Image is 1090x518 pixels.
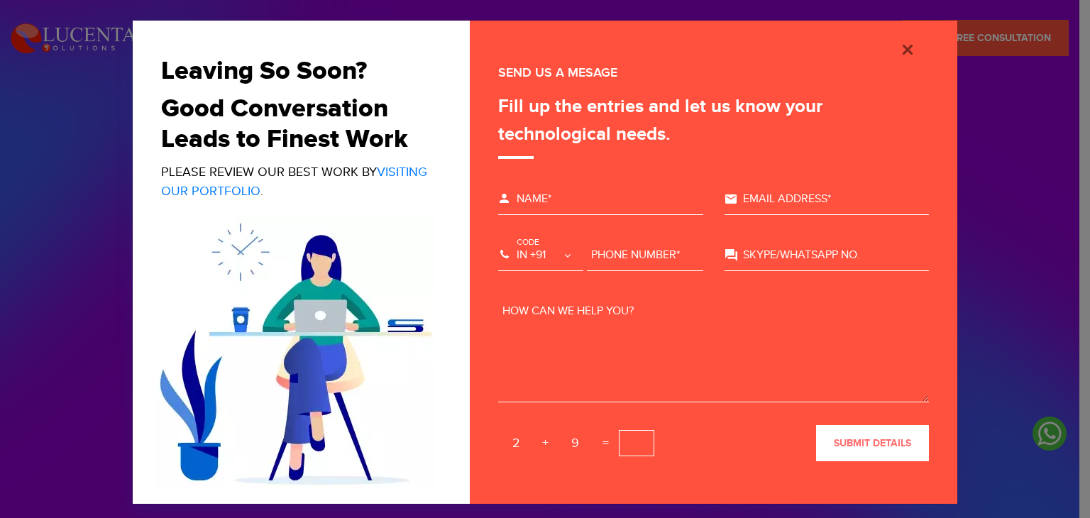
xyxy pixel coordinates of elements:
[595,432,616,454] span: =
[498,63,929,82] div: SEND US A MESAGE
[834,437,911,449] span: submit details
[161,162,431,201] p: Please review our best work by .
[498,93,929,159] div: Fill up the entries and let us know your technological needs.
[161,56,431,87] h2: Leaving So Soon?
[886,38,929,58] button: Close
[816,425,929,461] button: submit details
[536,432,554,454] span: +
[161,94,431,155] h2: Good Conversation Leads to Finest Work
[899,41,916,58] img: cross_icon.png
[161,165,427,199] a: Visiting Our Portfolio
